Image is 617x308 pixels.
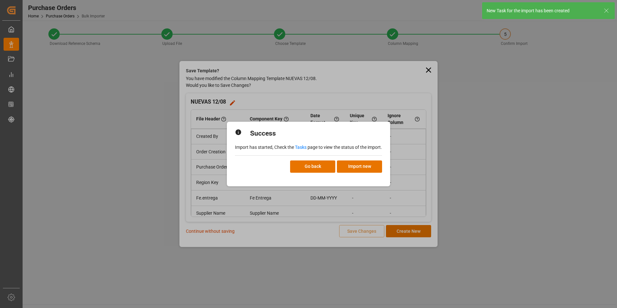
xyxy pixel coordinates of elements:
p: Import has started, Check the page to view the status of the import. [235,144,382,151]
a: Tasks [295,145,307,150]
button: Import new [337,160,382,173]
button: Go back [290,160,335,173]
h2: Success [250,128,276,139]
div: New Task for the import has been created [487,7,598,14]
